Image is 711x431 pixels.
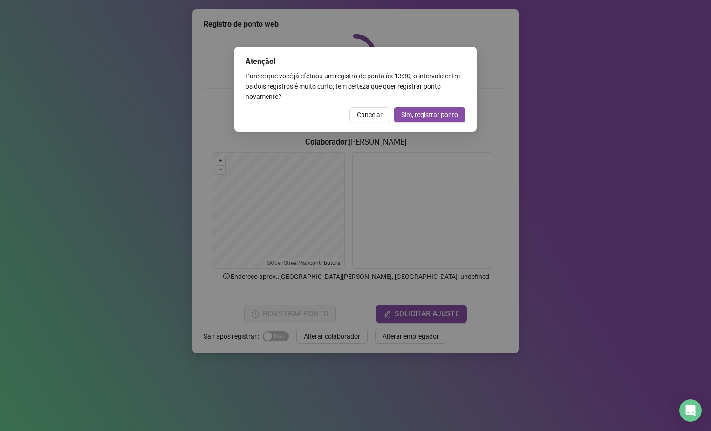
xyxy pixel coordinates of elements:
span: Sim, registrar ponto [401,110,458,120]
div: Parece que você já efetuou um registro de ponto às 13:30 , o intervalo entre os dois registros é ... [246,71,465,102]
button: Cancelar [349,107,390,122]
button: Sim, registrar ponto [394,107,465,122]
div: Open Intercom Messenger [679,399,702,422]
div: Atenção! [246,56,465,67]
span: Cancelar [357,110,383,120]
